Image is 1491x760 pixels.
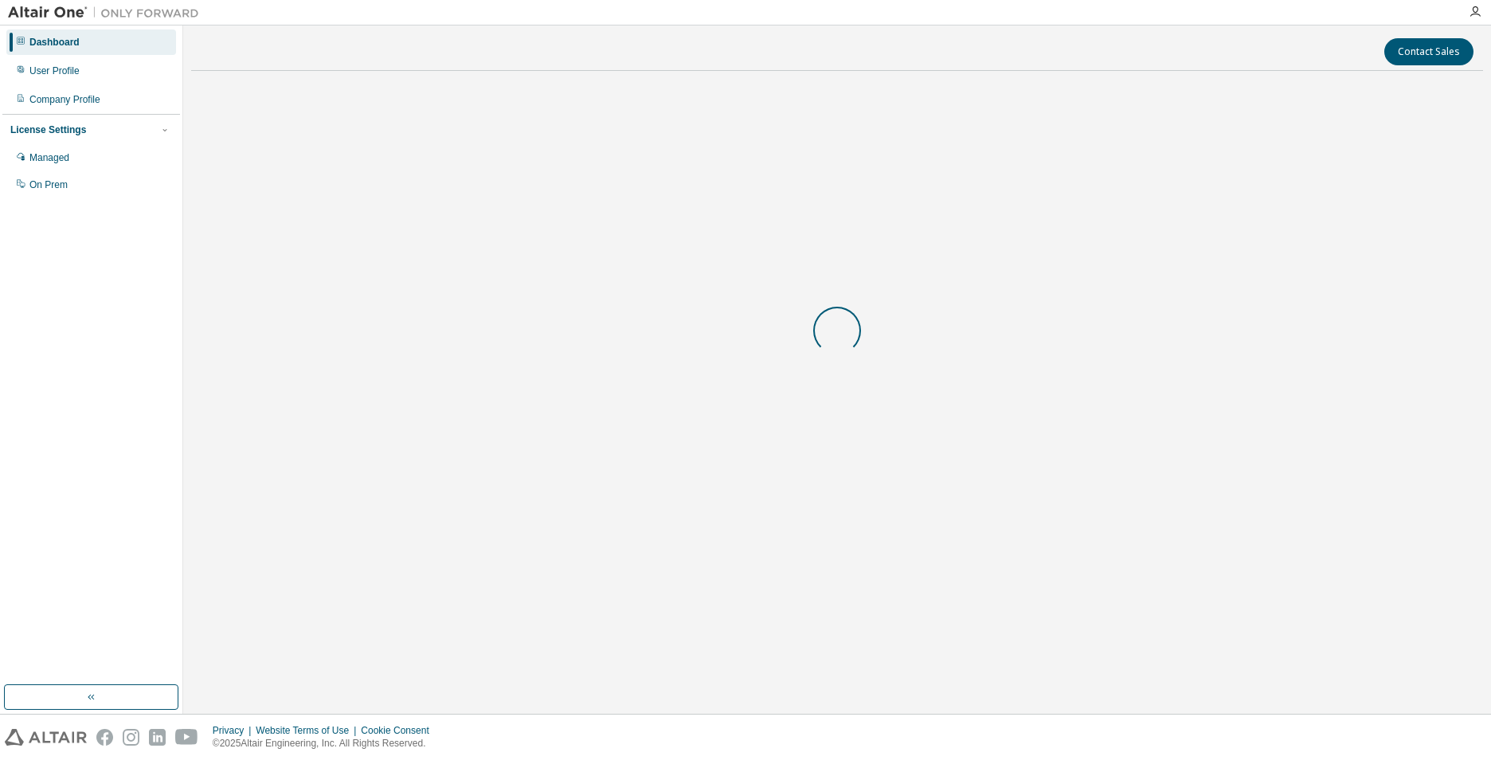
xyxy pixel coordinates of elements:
div: License Settings [10,123,86,136]
img: altair_logo.svg [5,729,87,746]
img: linkedin.svg [149,729,166,746]
img: Altair One [8,5,207,21]
img: facebook.svg [96,729,113,746]
p: © 2025 Altair Engineering, Inc. All Rights Reserved. [213,737,439,750]
img: youtube.svg [175,729,198,746]
div: Website Terms of Use [256,724,361,737]
div: Managed [29,151,69,164]
div: Dashboard [29,36,80,49]
div: Company Profile [29,93,100,106]
div: On Prem [29,178,68,191]
div: Privacy [213,724,256,737]
div: Cookie Consent [361,724,438,737]
div: User Profile [29,65,80,77]
button: Contact Sales [1384,38,1473,65]
img: instagram.svg [123,729,139,746]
